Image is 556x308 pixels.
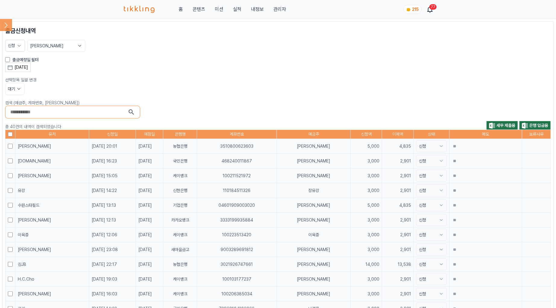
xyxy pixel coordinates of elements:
[382,183,414,198] td: 2,901
[277,257,351,272] td: [PERSON_NAME]
[233,6,241,13] a: 실적
[15,139,89,154] td: [PERSON_NAME]
[136,213,163,228] td: [DATE]
[277,213,351,228] td: [PERSON_NAME]
[8,43,15,48] span: 신청
[197,272,277,287] td: 100103177237
[277,154,351,168] td: [PERSON_NAME]
[197,242,277,257] td: 9003289691812
[15,183,89,198] td: 유강
[351,154,382,168] td: 3,000
[89,139,136,154] td: [DATE] 20:01
[251,6,264,13] a: 내정보
[5,40,25,52] button: 신청
[412,7,419,12] span: 215
[382,272,414,287] td: 2,901
[136,272,163,287] td: [DATE]
[5,77,551,83] p: 선택항목 일괄 변경
[5,27,551,35] p: 출금신청내역
[136,242,163,257] td: [DATE]
[89,257,136,272] td: [DATE] 22:17
[136,257,163,272] td: [DATE]
[416,288,447,300] button: 신청
[89,272,136,287] td: [DATE] 19:03
[197,287,277,301] td: 100206385034
[277,198,351,213] td: [PERSON_NAME]
[486,121,518,130] button: 세무 제출용
[522,130,551,139] th: 보류사유
[382,168,414,183] td: 2,901
[5,63,31,72] button: [DATE]
[416,214,447,226] button: 신청
[416,258,447,270] button: 신청
[163,257,197,272] td: 농협은행
[163,130,197,139] th: 은행명
[89,213,136,228] td: [DATE] 12:13
[89,168,136,183] td: [DATE] 15:05
[351,130,382,139] th: 신청액
[136,198,163,213] td: [DATE]
[15,154,89,168] td: [DOMAIN_NAME]
[15,228,89,242] td: 이육중
[15,257,89,272] td: 김JB
[15,213,89,228] td: [PERSON_NAME]
[382,257,414,272] td: 13,538
[89,228,136,242] td: [DATE] 12:06
[136,168,163,183] td: [DATE]
[496,123,515,128] span: 세무 제출용
[449,130,522,139] th: 메모
[12,57,39,63] label: 출금예정일 필터
[529,123,548,128] span: 은행 입금용
[89,130,136,139] th: 신청일
[382,139,414,154] td: 4,835
[416,170,447,182] button: 신청
[382,154,414,168] td: 2,901
[197,139,277,154] td: 3510800623603
[5,83,24,95] button: 대기
[163,168,197,183] td: 케이뱅크
[351,242,382,257] td: 3,000
[215,6,223,13] button: 미션
[163,228,197,242] td: 케이뱅크
[382,287,414,301] td: 2,901
[197,198,277,213] td: 04601909003020
[89,198,136,213] td: [DATE] 13:13
[277,287,351,301] td: [PERSON_NAME]
[197,228,277,242] td: 100223513420
[197,168,277,183] td: 100211521972
[416,244,447,256] button: 신청
[382,242,414,257] td: 2,901
[15,168,89,183] td: [PERSON_NAME]
[351,272,382,287] td: 3,000
[277,168,351,183] td: [PERSON_NAME]
[197,213,277,228] td: 3333199935884
[15,198,89,213] td: 수원스타필드
[351,213,382,228] td: 3,000
[89,154,136,168] td: [DATE] 16:23
[163,183,197,198] td: 신한은행
[277,228,351,242] td: 이육중
[163,154,197,168] td: 국민은행
[404,5,420,14] a: coin 215
[351,183,382,198] td: 3,000
[351,168,382,183] td: 3,000
[429,4,437,10] div: 77
[124,6,155,13] img: 티끌링
[351,198,382,213] td: 5,000
[277,183,351,198] td: 장유강
[416,140,447,152] button: 신청
[414,130,449,139] th: 상태
[179,6,183,13] a: 홈
[351,287,382,301] td: 3,000
[136,228,163,242] td: [DATE]
[163,213,197,228] td: 카카오뱅크
[519,121,551,130] button: 은행 입금용
[382,228,414,242] td: 2,901
[277,130,351,139] th: 예금주
[382,198,414,213] td: 4,835
[15,242,89,257] td: [PERSON_NAME]
[136,139,163,154] td: [DATE]
[406,7,411,12] img: coin
[27,40,85,52] button: [PERSON_NAME]
[416,229,447,241] button: 신청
